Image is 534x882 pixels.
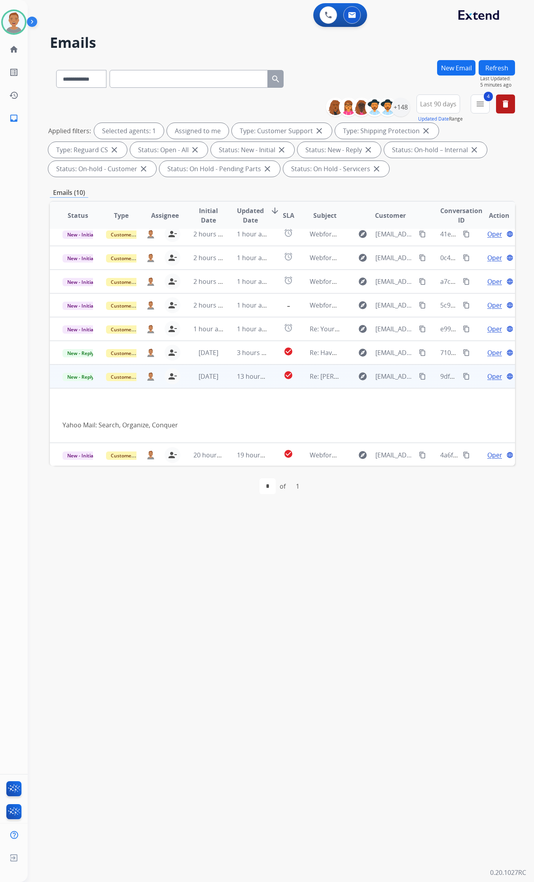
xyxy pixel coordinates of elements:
span: [EMAIL_ADDRESS][PERSON_NAME][DOMAIN_NAME] [375,253,415,263]
mat-icon: - [284,299,293,309]
mat-icon: content_copy [419,254,426,261]
a: Yahoo Mail: Search, Organize, Conquer [62,421,178,429]
span: Customer Support [106,325,157,334]
mat-icon: close [110,145,119,155]
mat-icon: content_copy [463,254,470,261]
mat-icon: person_remove [168,229,177,239]
span: Re: Your repaired product has been delivered [310,325,446,333]
div: of [280,482,286,491]
span: New - Initial [62,254,99,263]
span: Customer Support [106,302,157,310]
span: [EMAIL_ADDRESS][PERSON_NAME][DOMAIN_NAME] [375,450,415,460]
mat-icon: explore [358,348,367,357]
span: New - Initial [62,302,99,310]
span: 2 hours ago [193,253,229,262]
span: Re: [PERSON_NAME] - Dehumidifier Issue [310,372,431,381]
mat-icon: explore [358,300,367,310]
span: Type [114,211,129,220]
div: Type: Customer Support [232,123,332,139]
span: 3 hours ago [237,348,273,357]
mat-icon: content_copy [419,230,426,238]
span: Webform from [EMAIL_ADDRESS][DOMAIN_NAME] on [DATE] [310,230,489,238]
img: avatar [3,11,25,33]
button: Refresh [479,60,515,76]
mat-icon: close [277,145,286,155]
div: 1 [290,478,306,494]
mat-icon: person_remove [168,348,177,357]
mat-icon: language [506,325,513,332]
span: New - Initial [62,278,99,286]
img: agent-avatar [146,450,155,459]
mat-icon: person_remove [168,450,177,460]
img: agent-avatar [146,277,155,286]
div: Type: Shipping Protection [335,123,439,139]
span: Webform from [EMAIL_ADDRESS][DOMAIN_NAME] on [DATE] [310,277,489,286]
span: 1 hour ago [237,277,269,286]
span: 1 hour ago [237,325,269,333]
span: Open [487,324,504,334]
span: Customer Support [106,278,157,286]
div: Status: On-hold - Customer [48,161,156,177]
div: Type: Reguard CS [48,142,127,158]
span: Customer Support [106,373,157,381]
mat-icon: content_copy [463,278,470,285]
span: New - Initial [62,230,99,239]
mat-icon: explore [358,277,367,286]
span: 2 hours ago [193,301,229,310]
mat-icon: person_remove [168,253,177,263]
mat-icon: language [506,349,513,356]
span: New - Initial [62,451,99,460]
mat-icon: alarm [284,228,293,238]
button: Last 90 days [417,94,460,113]
span: Customer Support [106,451,157,460]
span: Last 90 days [420,102,456,106]
mat-icon: close [263,164,272,174]
span: [DATE] [199,372,218,381]
span: 2 hours ago [193,277,229,286]
span: Open [487,229,504,239]
span: 19 hours ago [237,451,276,459]
img: agent-avatar [146,230,155,239]
th: Action [472,202,515,229]
span: [EMAIL_ADDRESS][DOMAIN_NAME] [375,277,415,286]
mat-icon: close [314,126,324,136]
span: New - Reply [62,349,98,357]
span: Updated Date [237,206,264,225]
span: [EMAIL_ADDRESS][DOMAIN_NAME] [375,372,415,381]
mat-icon: arrow_downward [270,206,280,215]
div: Status: On-hold – Internal [384,142,487,158]
mat-icon: check_circle [284,449,293,459]
mat-icon: explore [358,229,367,239]
span: [EMAIL_ADDRESS][DOMAIN_NAME] [375,324,415,334]
mat-icon: person_remove [168,324,177,334]
mat-icon: delete [501,99,510,109]
img: agent-avatar [146,348,155,357]
img: agent-avatar [146,325,155,334]
img: agent-avatar [146,301,155,310]
span: 13 hours ago [237,372,276,381]
mat-icon: content_copy [463,451,470,459]
mat-icon: content_copy [419,349,426,356]
span: Customer [375,211,406,220]
mat-icon: explore [358,253,367,263]
mat-icon: check_circle [284,347,293,356]
span: Status [68,211,88,220]
mat-icon: language [506,278,513,285]
div: Selected agents: 1 [94,123,164,139]
mat-icon: check_circle [284,370,293,380]
span: New - Reply [62,373,98,381]
span: Last Updated: [480,76,515,82]
span: 5 minutes ago [480,82,515,88]
span: Initial Date [193,206,224,225]
mat-icon: person_remove [168,277,177,286]
span: New - Initial [62,325,99,334]
span: Open [487,277,504,286]
mat-icon: inbox [9,113,19,123]
mat-icon: content_copy [419,278,426,285]
button: New Email [437,60,475,76]
mat-icon: explore [358,372,367,381]
h2: Emails [50,35,515,51]
div: Status: Open - All [130,142,208,158]
mat-icon: alarm [284,276,293,285]
span: Customer Support [106,349,157,357]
